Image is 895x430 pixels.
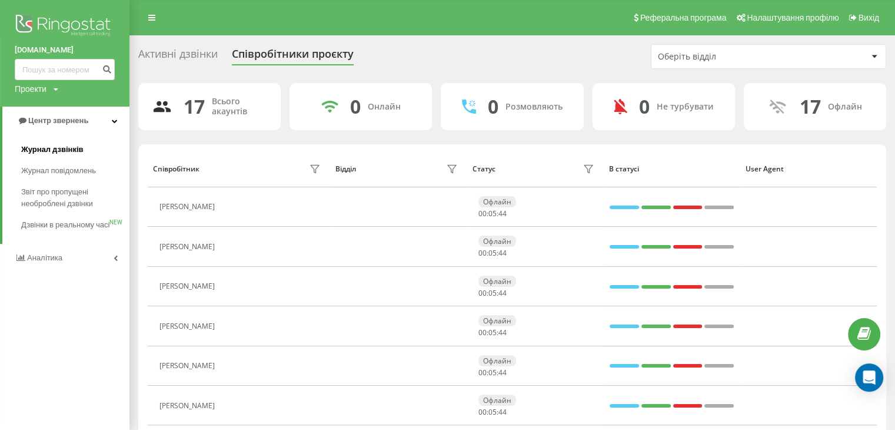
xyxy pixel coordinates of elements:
[827,102,861,112] div: Офлайн
[478,276,516,287] div: Офлайн
[658,52,798,62] div: Оберіть відділ
[159,203,218,211] div: [PERSON_NAME]
[746,165,871,173] div: User Agent
[799,95,820,118] div: 17
[159,322,218,330] div: [PERSON_NAME]
[855,363,883,392] div: Open Intercom Messenger
[609,165,734,173] div: В статусі
[859,13,879,22] span: Вихід
[478,407,487,417] span: 00
[505,102,563,112] div: Розмовляють
[488,95,498,118] div: 0
[498,407,507,417] span: 44
[472,165,495,173] div: Статус
[21,214,129,236] a: Дзвінки в реальному часіNEW
[498,288,507,298] span: 44
[478,315,516,326] div: Офлайн
[488,407,497,417] span: 05
[498,248,507,258] span: 44
[21,181,129,214] a: Звіт про пропущені необроблені дзвінки
[27,253,62,262] span: Аналiтика
[15,59,115,80] input: Пошук за номером
[335,165,356,173] div: Відділ
[478,289,507,297] div: : :
[640,13,727,22] span: Реферальна програма
[747,13,839,22] span: Налаштування профілю
[657,102,714,112] div: Не турбувати
[21,160,129,181] a: Журнал повідомлень
[478,355,516,366] div: Офлайн
[488,209,497,219] span: 05
[21,144,84,156] span: Журнал дзвінків
[498,209,507,219] span: 44
[2,107,129,135] a: Центр звернень
[478,196,516,207] div: Офлайн
[212,97,267,117] div: Всього акаунтів
[350,95,361,118] div: 0
[478,395,516,406] div: Офлайн
[153,165,199,173] div: Співробітник
[498,368,507,378] span: 44
[159,243,218,251] div: [PERSON_NAME]
[478,369,507,377] div: : :
[478,210,507,218] div: : :
[488,368,497,378] span: 05
[488,248,497,258] span: 05
[488,288,497,298] span: 05
[478,408,507,416] div: : :
[478,329,507,337] div: : :
[28,116,88,125] span: Центр звернень
[488,328,497,338] span: 05
[21,139,129,160] a: Журнал дзвінків
[138,48,218,66] div: Активні дзвінки
[159,362,218,370] div: [PERSON_NAME]
[21,186,124,210] span: Звіт про пропущені необроблені дзвінки
[478,249,507,257] div: : :
[184,95,205,118] div: 17
[159,282,218,290] div: [PERSON_NAME]
[639,95,650,118] div: 0
[159,402,218,410] div: [PERSON_NAME]
[21,219,109,231] span: Дзвінки в реальному часі
[498,328,507,338] span: 44
[15,12,115,41] img: Ringostat logo
[478,209,487,219] span: 00
[478,236,516,247] div: Офлайн
[478,328,487,338] span: 00
[15,83,46,95] div: Проекти
[478,288,487,298] span: 00
[368,102,401,112] div: Онлайн
[478,248,487,258] span: 00
[15,44,115,56] a: [DOMAIN_NAME]
[232,48,354,66] div: Співробітники проєкту
[21,165,96,177] span: Журнал повідомлень
[478,368,487,378] span: 00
